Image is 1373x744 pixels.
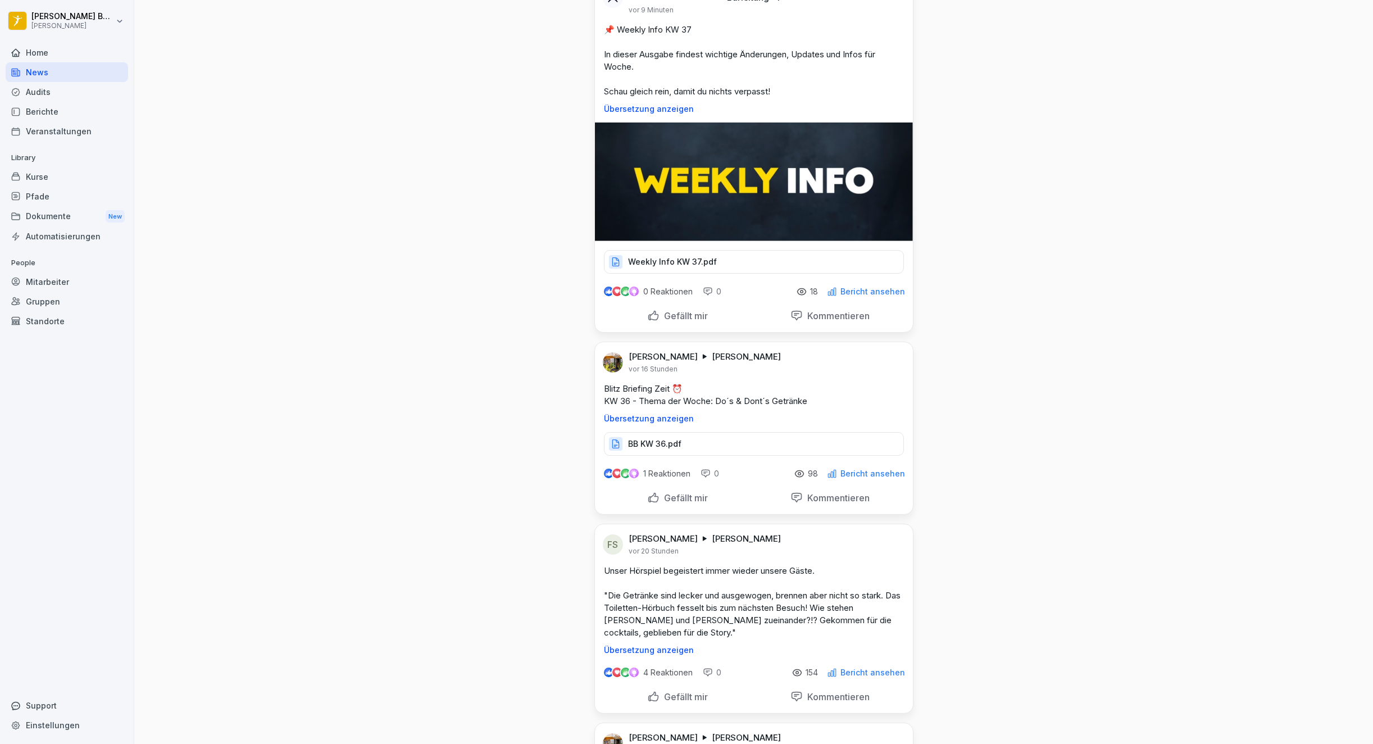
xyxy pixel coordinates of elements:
img: inspiring [629,287,639,297]
p: [PERSON_NAME] [712,732,781,743]
div: 0 [703,286,721,297]
a: Audits [6,82,128,102]
div: New [106,210,125,223]
p: Übersetzung anzeigen [604,105,904,114]
img: inspiring [629,469,639,479]
a: Mitarbeiter [6,272,128,292]
p: 1 Reaktionen [643,469,690,478]
p: [PERSON_NAME] [629,732,698,743]
img: love [613,668,621,677]
img: inspiring [629,668,639,678]
img: love [613,469,621,478]
p: 📌 Weekly Info KW 37 In dieser Ausgabe findest wichtige Änderungen, Updates und Infos für Woche. S... [604,24,904,98]
a: Pfade [6,187,128,206]
img: celebrate [621,469,630,478]
a: Weekly Info KW 37.pdf [604,260,904,271]
a: Gruppen [6,292,128,311]
p: Library [6,149,128,167]
div: FS [603,534,623,555]
p: Kommentieren [803,310,870,321]
p: [PERSON_NAME] [629,533,698,545]
img: love [613,287,621,296]
a: Standorte [6,311,128,331]
p: Blitz Briefing Zeit ⏰ KW 36 - Thema der Woche: Do´s & Dont´s Getränke [604,383,904,407]
p: Weekly Info KW 37.pdf [628,256,717,267]
p: Gefällt mir [660,691,708,702]
div: 0 [701,468,719,479]
p: BB KW 36.pdf [628,438,681,450]
a: Einstellungen [6,715,128,735]
p: [PERSON_NAME] [712,351,781,362]
p: 4 Reaktionen [643,668,693,677]
p: Übersetzung anzeigen [604,646,904,655]
p: vor 20 Stunden [629,547,679,556]
a: Automatisierungen [6,226,128,246]
p: Unser Hörspiel begeistert immer wieder unsere Gäste. "Die Getränke sind lecker und ausgewogen, br... [604,565,904,639]
p: 18 [810,287,818,296]
img: celebrate [621,668,630,677]
p: Bericht ansehen [840,469,905,478]
p: 0 Reaktionen [643,287,693,296]
p: [PERSON_NAME] Bogomolec [31,12,113,21]
a: Kurse [6,167,128,187]
img: pnqd11m1ldbuej3d5e71yr9q.png [595,123,913,241]
p: [PERSON_NAME] [712,533,781,545]
p: 98 [808,469,818,478]
img: ahtvx1qdgs31qf7oeejj87mb.png [603,352,623,373]
p: People [6,254,128,272]
p: Gefällt mir [660,310,708,321]
img: like [604,668,613,677]
a: DokumenteNew [6,206,128,227]
p: [PERSON_NAME] [629,351,698,362]
p: Bericht ansehen [840,287,905,296]
p: vor 9 Minuten [629,6,674,15]
a: Berichte [6,102,128,121]
a: BB KW 36.pdf [604,442,904,453]
p: [PERSON_NAME] [31,22,113,30]
img: celebrate [621,287,630,296]
div: Support [6,696,128,715]
div: 0 [703,667,721,678]
p: vor 16 Stunden [629,365,678,374]
p: Kommentieren [803,691,870,702]
p: Gefällt mir [660,492,708,503]
img: like [604,469,613,478]
p: 154 [806,668,818,677]
a: Home [6,43,128,62]
a: Veranstaltungen [6,121,128,141]
p: Übersetzung anzeigen [604,414,904,423]
p: Bericht ansehen [840,668,905,677]
div: Dokumente [6,206,128,227]
p: Kommentieren [803,492,870,503]
a: News [6,62,128,82]
img: like [604,287,613,296]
